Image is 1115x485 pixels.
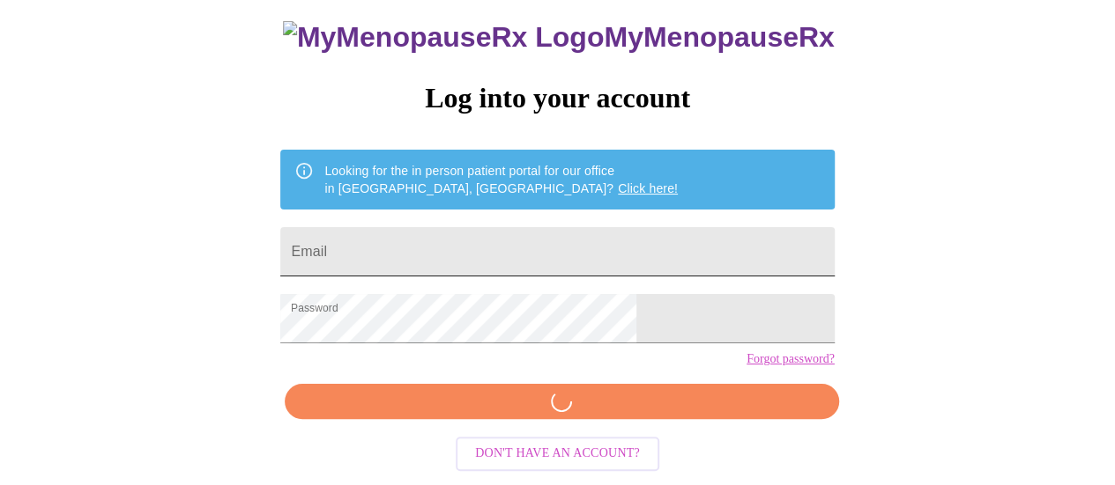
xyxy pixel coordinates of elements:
[451,445,664,459] a: Don't have an account?
[280,82,834,114] h3: Log into your account
[618,181,678,195] a: Click here!
[283,21,835,54] h3: MyMenopauseRx
[456,437,659,471] button: Don't have an account?
[324,155,678,204] div: Looking for the in person patient portal for our office in [GEOGRAPHIC_DATA], [GEOGRAPHIC_DATA]?
[747,352,835,366] a: Forgot password?
[283,21,604,54] img: MyMenopauseRx Logo
[475,443,640,465] span: Don't have an account?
